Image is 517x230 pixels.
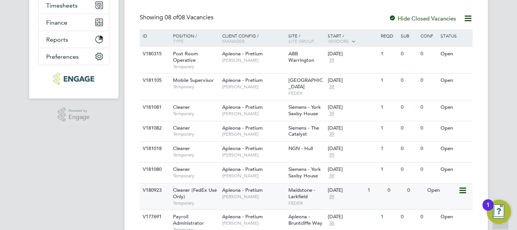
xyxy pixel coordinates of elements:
div: 0 [419,74,438,88]
span: Cleaner [173,125,190,131]
img: conceptresources-logo-retina.png [53,73,94,85]
div: [DATE] [328,146,377,152]
span: Cleaner [173,166,190,172]
span: Timesheets [46,2,78,9]
span: 08 of [165,14,178,21]
div: 0 [399,121,419,135]
span: Mobile Supervisor [173,77,214,83]
span: [PERSON_NAME] [222,220,285,226]
div: 1 [379,74,399,88]
span: FEDEX [288,200,324,206]
span: Siemens - The Catalyst [288,125,319,138]
div: [DATE] [328,104,377,111]
a: Go to home page [38,73,109,85]
span: Finance [46,19,67,26]
div: 1 [379,210,399,224]
div: V181080 [141,163,167,177]
div: 0 [399,142,419,156]
div: 1 [379,121,399,135]
span: Powered by [69,108,90,114]
div: Showing [140,14,215,22]
div: 1 [379,47,399,61]
span: Siemens - York Saxby House [288,104,321,117]
div: V180315 [141,47,167,61]
div: Open [425,183,458,197]
div: 1 [379,100,399,114]
span: Apleona - Pretium [222,187,263,193]
span: NGN - Hull [288,145,313,152]
span: Apleona - Pretium [222,77,263,83]
span: Preferences [46,53,79,60]
button: Reports [39,31,109,48]
span: Temporary [173,131,218,137]
span: Apleona - Pretium [222,125,263,131]
span: 39 [328,131,335,138]
div: 1 [486,205,490,215]
div: 0 [419,142,438,156]
div: 1 [366,183,385,197]
span: [PERSON_NAME] [222,173,285,179]
div: Position / [167,29,220,47]
button: Preferences [39,48,109,65]
div: 0 [386,183,405,197]
div: Open [439,100,472,114]
span: Cleaner (FedEx Use Only) [173,187,217,200]
span: 39 [328,57,335,64]
div: V181018 [141,142,167,156]
div: ID [141,29,167,42]
div: Open [439,74,472,88]
span: Siemens - York Saxby House [288,166,321,179]
div: 0 [405,183,425,197]
div: [DATE] [328,77,377,84]
span: 08 Vacancies [165,14,213,21]
div: Open [439,163,472,177]
span: Temporary [173,111,218,117]
span: Temporary [173,200,218,206]
div: [DATE] [328,214,377,220]
span: Manager [222,38,244,44]
div: Conf [419,29,438,42]
span: Vendors [328,38,349,44]
button: Finance [39,14,109,31]
span: Apleona - Pretium [222,145,263,152]
div: Client Config / [220,29,287,47]
span: Apleona - Pretium [222,213,263,220]
div: 1 [379,142,399,156]
span: Cleaner [173,104,190,110]
span: 39 [328,173,335,179]
button: Open Resource Center, 1 new notification [487,200,511,224]
span: Apleona - Pretium [222,104,263,110]
div: [DATE] [328,51,377,57]
div: [DATE] [328,125,377,131]
span: Reports [46,36,68,43]
span: [PERSON_NAME] [222,111,285,117]
span: ABB Warrington [288,50,314,63]
div: 0 [399,163,419,177]
span: Apleona - Bruntcliffe Way [288,213,322,226]
span: 39 [328,111,335,117]
span: Temporary [173,84,218,90]
div: Open [439,47,472,61]
span: Temporary [173,173,218,179]
span: Cleaner [173,145,190,152]
span: [GEOGRAPHIC_DATA] [288,77,323,90]
div: 0 [399,210,419,224]
span: Apleona - Pretium [222,50,263,57]
div: [DATE] [328,187,364,194]
span: [PERSON_NAME] [222,131,285,137]
span: [PERSON_NAME] [222,57,285,63]
div: V181081 [141,100,167,114]
div: V181105 [141,74,167,88]
div: Status [439,29,472,42]
div: 0 [419,47,438,61]
a: Powered byEngage [58,108,90,122]
span: Type [173,38,184,44]
div: Reqd [379,29,399,42]
div: Sub [399,29,419,42]
span: [PERSON_NAME] [222,194,285,200]
span: [PERSON_NAME] [222,84,285,90]
span: 36 [328,220,335,227]
span: 39 [328,152,335,158]
span: Payroll Administrator [173,213,204,226]
span: 39 [328,194,335,200]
